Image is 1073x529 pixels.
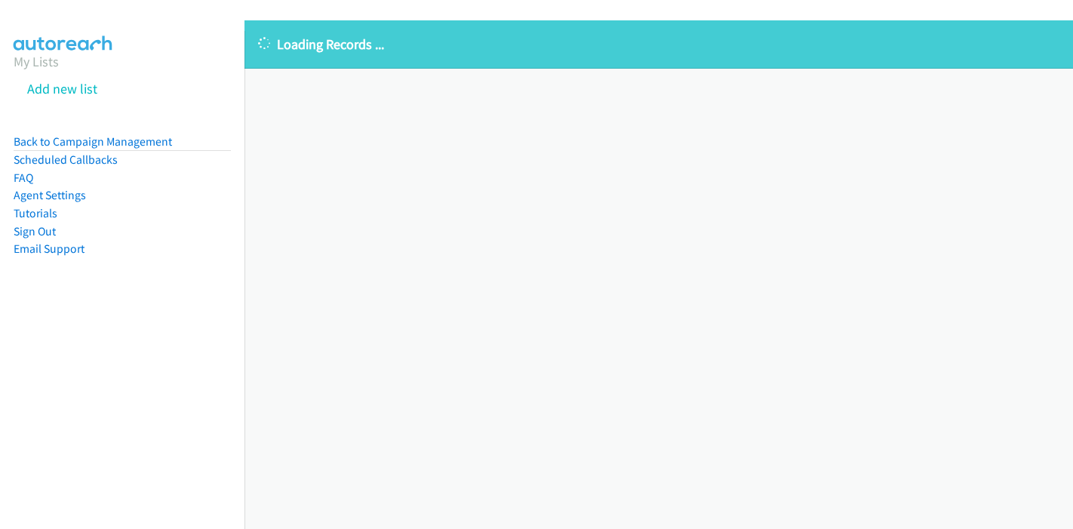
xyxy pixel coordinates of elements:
[14,152,118,167] a: Scheduled Callbacks
[14,206,57,220] a: Tutorials
[27,80,97,97] a: Add new list
[14,171,33,185] a: FAQ
[14,53,59,70] a: My Lists
[258,34,1059,54] p: Loading Records ...
[14,188,86,202] a: Agent Settings
[14,224,56,238] a: Sign Out
[14,134,172,149] a: Back to Campaign Management
[14,241,85,256] a: Email Support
